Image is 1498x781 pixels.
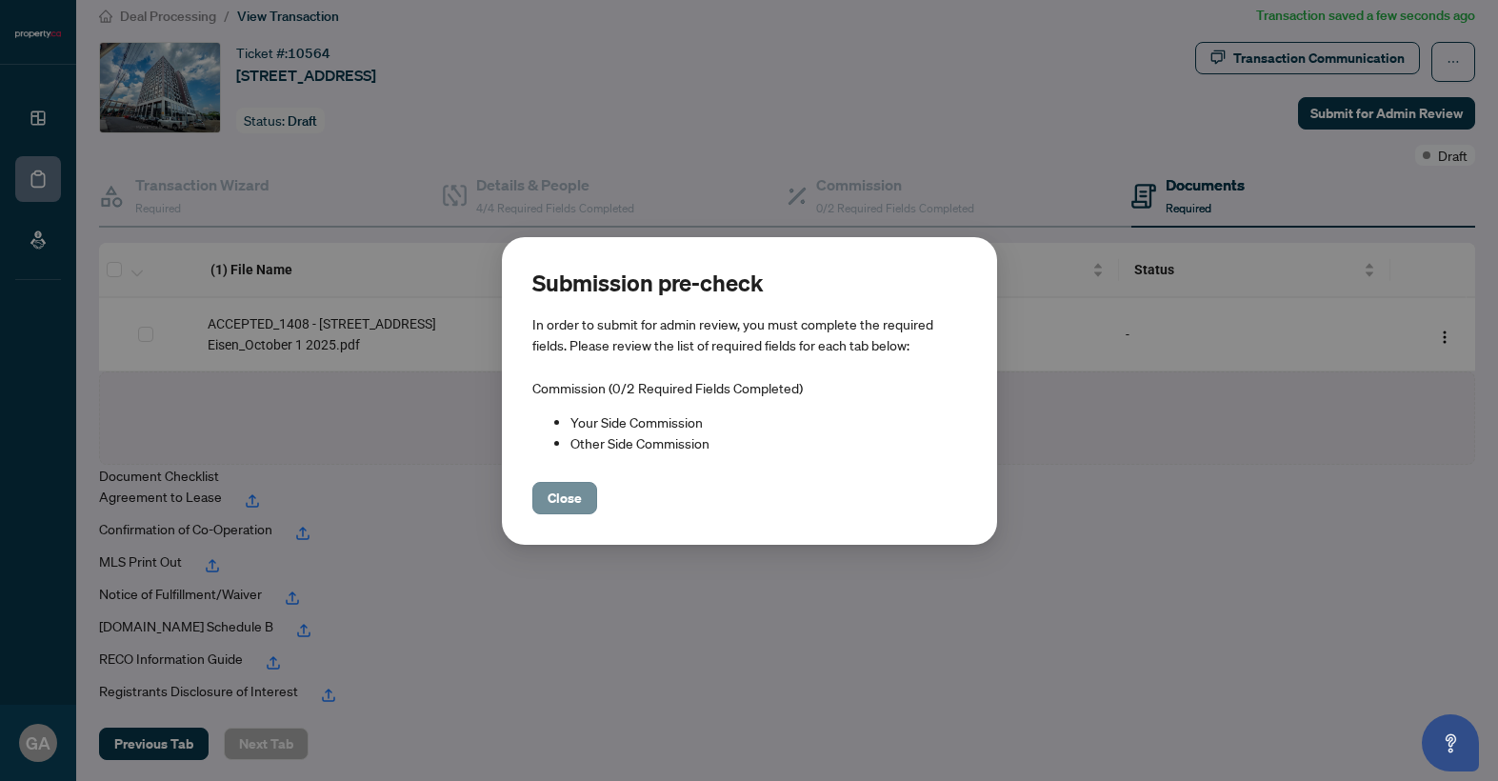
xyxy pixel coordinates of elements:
h5: In order to submit for admin review, you must complete the required fields. Please review the lis... [532,313,967,355]
li: Your Side Commission [570,411,967,432]
span: Commission (0/2 Required Fields Completed) [532,379,803,396]
li: Other Side Commission [570,432,967,453]
span: Close [548,483,582,513]
button: Open asap [1422,714,1479,771]
button: Close [532,482,597,514]
h2: Submission pre-check [532,268,967,298]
